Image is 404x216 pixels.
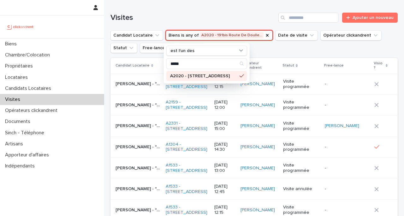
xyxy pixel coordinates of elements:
[325,208,326,212] font: -
[116,208,217,212] font: [PERSON_NAME] - "A1533 - [STREET_ADDRESS]"
[325,145,326,149] font: -
[167,59,247,69] input: Recherche
[241,145,275,149] font: [PERSON_NAME]
[353,15,394,20] font: Ajouter un nouveau
[5,119,30,124] font: Documents
[241,102,275,108] a: [PERSON_NAME]
[116,166,262,170] font: [PERSON_NAME] - "A1533 - [STREET_ADDRESS][GEOGRAPHIC_DATA]"
[214,184,229,194] font: [DATE] 12:45
[166,100,207,110] font: A2159 - [STREET_ADDRESS]
[241,166,275,171] a: [PERSON_NAME]
[5,52,50,57] font: Chambre/Colocation
[5,75,28,80] font: Locataires
[116,64,150,67] font: Candidat Locataire
[275,30,318,40] button: Date de visite
[116,185,162,192] p: Adama Diop - "A1533 - 34 Avenue du Maréchal Juin, Mérignac 33700"
[325,187,326,191] font: -
[325,166,326,170] font: -
[116,145,217,149] font: [PERSON_NAME] - "A1304 - [STREET_ADDRESS]"
[240,61,262,70] font: Opérateur clickandrent
[5,130,44,135] font: Sinch - Téléphone
[166,205,209,215] a: A1533 - [STREET_ADDRESS]
[5,41,17,46] font: Biens
[170,74,230,78] font: A2020 - [STREET_ADDRESS]
[283,142,309,152] font: Visite programmée
[325,82,326,86] font: -
[116,124,217,128] font: [PERSON_NAME] - "A2331 - [STREET_ADDRESS]"
[116,187,217,191] font: [PERSON_NAME] - "A1533 - [STREET_ADDRESS]"
[110,115,398,137] tr: [PERSON_NAME] - "A2331 - [STREET_ADDRESS]" A2331 - [STREET_ADDRESS] [DATE] 15:00[PERSON_NAME] Vis...
[214,79,229,89] font: [DATE] 12:15
[5,152,49,157] font: Apporteur d'affaires
[241,144,275,150] a: [PERSON_NAME]
[166,184,209,195] a: A1533 - [STREET_ADDRESS]
[116,122,162,129] p: Paul-louis Dupont - "A2331 - 8 Rue de Bordeaux, Toulouse 31200"
[283,163,309,173] font: Visite programmée
[278,13,338,23] input: Recherche
[283,79,309,89] font: Visite programmée
[110,178,398,200] tr: [PERSON_NAME] - "A1533 - [STREET_ADDRESS]" A1533 - [STREET_ADDRESS] [DATE] 12:45[PERSON_NAME] Vis...
[320,30,382,40] button: Opérateur clickandrent
[214,121,229,131] font: [DATE] 15:00
[342,13,398,23] a: Ajouter un nouveau
[166,30,273,40] button: Biens
[241,81,275,87] a: [PERSON_NAME]
[283,205,309,215] font: Visite programmée
[5,163,35,168] font: Indépendants
[110,137,398,158] tr: [PERSON_NAME] - "A1304 - [STREET_ADDRESS]" A1304 - [STREET_ADDRESS] [DATE] 14:30[PERSON_NAME] Vis...
[116,103,217,107] font: [PERSON_NAME] - "A2159 - [STREET_ADDRESS]"
[241,123,275,129] a: [PERSON_NAME]
[325,124,359,128] font: [PERSON_NAME]
[166,100,209,110] a: A2159 - [STREET_ADDRESS]
[116,143,162,150] p: Axel Diss - "A1304 - 49bis Boulevard Bessières, Paris 75017"
[5,63,33,68] font: Propriétaires
[241,207,275,213] a: [PERSON_NAME]
[214,163,229,173] font: [DATE] 13:00
[110,30,163,40] button: Candidat Locataire
[110,73,398,95] tr: [PERSON_NAME] - "A2159 - [STREET_ADDRESS]" A2159 - [STREET_ADDRESS] [DATE] 12:15[PERSON_NAME] Vis...
[5,86,51,91] font: Candidats Locataires
[116,101,162,108] p: Grégoire Sinoquet - "A2159 - 33 rue Allou, Amiens 80000"
[5,108,57,113] font: Opérateurs clickandrent
[116,164,162,171] p: Léane ROY - "A1533 - 34 Avenue du Maréchal Juin, Mérignac 33700"
[283,121,309,131] font: Visite programmée
[166,58,247,69] div: Recherche
[325,123,359,129] a: [PERSON_NAME]
[241,103,275,107] font: [PERSON_NAME]
[324,64,344,67] font: Free-lance
[214,142,229,152] font: [DATE] 14:30
[166,163,207,173] font: A1533 - [STREET_ADDRESS]
[166,184,207,194] font: A1533 - [STREET_ADDRESS]
[282,64,294,67] font: Statut
[116,206,162,213] p: Kaylana Koehler - "A1533 - 34 Avenue du Maréchal Juin, Mérignac 33700"
[214,205,229,215] font: [DATE] 12:15
[166,79,207,89] font: A2159 - [STREET_ADDRESS]
[374,61,383,70] font: Visio ?
[140,43,175,53] button: Free-lance
[241,187,275,191] font: [PERSON_NAME]
[283,187,312,191] font: Visite annulée
[166,79,209,90] a: A2159 - [STREET_ADDRESS]
[166,142,207,152] font: A1304 - [STREET_ADDRESS]
[110,95,398,116] tr: [PERSON_NAME] - "A2159 - [STREET_ADDRESS]" A2159 - [STREET_ADDRESS] [DATE] 12:00[PERSON_NAME] Vis...
[110,158,398,179] tr: [PERSON_NAME] - "A1533 - [STREET_ADDRESS][GEOGRAPHIC_DATA]" A1533 - [STREET_ADDRESS] [DATE] 13:00...
[241,82,275,86] font: [PERSON_NAME]
[325,103,326,107] font: -
[166,142,209,153] a: A1304 - [STREET_ADDRESS]
[241,186,275,192] a: [PERSON_NAME]
[166,121,207,131] font: A2331 - [STREET_ADDRESS]
[283,100,309,110] font: Visite programmée
[241,124,275,128] font: [PERSON_NAME]
[5,141,23,146] font: Artisans
[116,82,217,86] font: [PERSON_NAME] - "A2159 - [STREET_ADDRESS]"
[166,121,209,131] a: A2331 - [STREET_ADDRESS]
[116,80,162,87] p: Alyssia DUTRIAUX - "A2159 - 33 rue Allou, Amiens 80000"
[110,14,133,21] font: Visites
[110,43,137,53] button: Statut
[5,97,20,102] font: Visites
[166,205,207,215] font: A1533 - [STREET_ADDRESS]
[5,20,36,33] img: UCB0brd3T0yccxBKYDjQ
